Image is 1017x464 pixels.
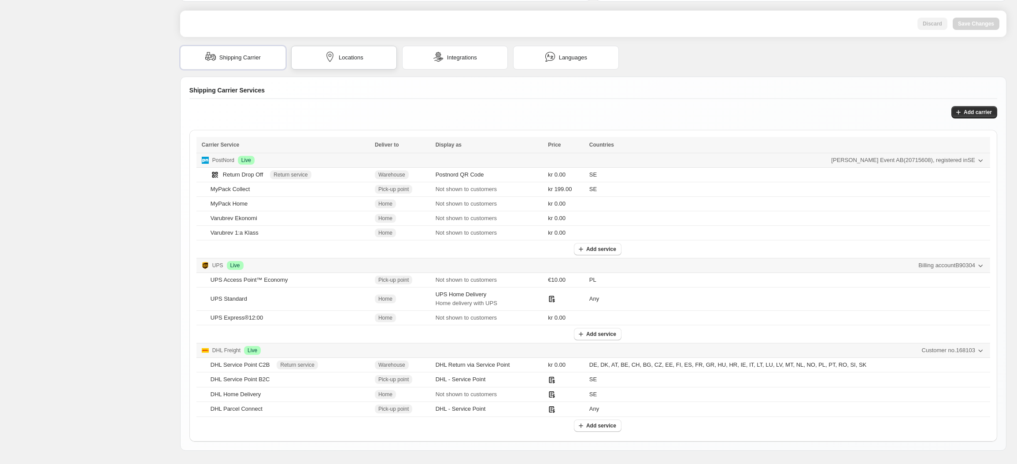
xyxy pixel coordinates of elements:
[280,361,314,368] span: Return service
[548,313,566,322] span: kr 0.00
[211,405,263,413] div: DHL Parcel Connect
[378,391,392,398] span: Home
[922,346,975,355] span: Customer no. 168103
[202,157,209,164] img: Logo
[826,153,990,167] button: [PERSON_NAME] Event AB(20715608), registered inSE
[378,200,392,207] span: Home
[212,156,234,165] p: PostNord
[211,375,270,384] div: DHL Service Point B2C
[436,276,543,284] p: Not shown to customers
[548,228,566,237] span: kr 0.00
[587,372,990,387] td: SE
[211,276,288,284] div: UPS Access Point™ Economy
[587,273,990,287] td: PL
[436,170,543,179] div: Postnord QR Code
[378,376,409,383] span: Pick-up point
[589,142,614,148] span: Countries
[548,142,561,148] span: Price
[559,53,587,62] span: Languages
[831,156,975,165] span: [PERSON_NAME] Event AB ( 20715608 ), registered in SE
[378,314,392,321] span: Home
[211,170,263,179] div: Return Drop Off
[548,276,566,284] span: €10.00
[436,375,543,384] div: DHL - Service Point
[587,358,990,372] td: DE, DK, AT, BE, CH, BG, CZ, EE, FI, ES, FR, GR, HU, HR, IE, IT, LT, LU, LV, MT, NL, NO, PL, PT, R...
[211,228,259,237] div: Varubrev 1:a Klass
[378,405,409,412] span: Pick-up point
[964,109,992,116] span: Add carrier
[548,170,566,179] span: kr 0.00
[548,361,566,369] span: kr 0.00
[586,331,616,338] span: Add service
[378,295,392,302] span: Home
[189,86,997,99] div: Shipping Carrier Services
[211,199,248,208] div: MyPack Home
[378,186,409,193] span: Pick-up point
[436,185,543,194] p: Not shown to customers
[587,387,990,402] td: SE
[574,328,621,340] button: Add service
[378,276,409,284] span: Pick-up point
[586,422,616,429] span: Add service
[548,214,566,223] span: kr 0.00
[211,313,263,322] div: UPS Express®12:00
[918,261,975,270] span: Billing account B90304
[212,261,223,270] p: UPS
[548,199,566,208] span: kr 0.00
[586,246,616,253] span: Add service
[202,347,209,354] img: Logo
[211,185,250,194] div: MyPack Collect
[241,157,251,164] span: Live
[587,168,990,182] td: SE
[436,361,543,369] div: DHL Return via Service Point
[436,299,543,308] p: Home delivery with UPS
[574,420,621,432] button: Add service
[436,199,543,208] p: Not shown to customers
[447,53,477,62] span: Integrations
[211,361,270,369] div: DHL Service Point C2B
[202,142,239,148] span: Carrier Service
[917,343,990,357] button: Customer no.168103
[587,182,990,197] td: SE
[378,215,392,222] span: Home
[548,185,572,194] span: kr 199.00
[436,405,543,413] div: DHL - Service Point
[436,214,543,223] p: Not shown to customers
[378,171,405,178] span: Warehouse
[230,262,240,269] span: Live
[436,313,543,322] p: Not shown to customers
[248,347,257,354] span: Live
[211,295,247,303] div: UPS Standard
[436,228,543,237] p: Not shown to customers
[219,53,261,62] span: Shipping Carrier
[951,106,997,118] button: Add carrier
[436,142,462,148] span: Display as
[212,346,240,355] p: DHL Freight
[436,290,543,308] div: UPS Home Delivery
[913,258,990,273] button: Billing accountB90304
[589,405,599,412] span: Any
[375,142,399,148] span: Deliver to
[378,229,392,236] span: Home
[378,361,405,368] span: Warehouse
[211,390,261,399] div: DHL Home Delivery
[574,243,621,255] button: Add service
[211,214,257,223] div: Varubrev Ekonomi
[436,390,543,399] p: Not shown to customers
[274,171,307,178] span: Return service
[339,53,363,62] span: Locations
[589,295,599,302] span: Any
[202,262,209,269] img: Logo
